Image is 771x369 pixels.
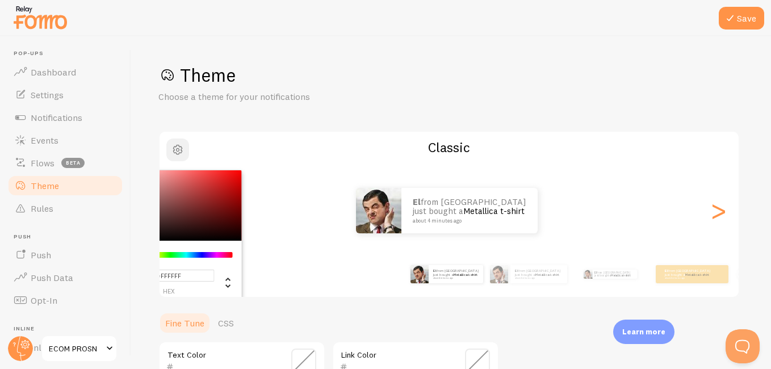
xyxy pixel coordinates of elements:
[739,266,755,282] img: Fomo
[61,158,85,168] span: beta
[7,174,124,197] a: Theme
[31,272,73,283] span: Push Data
[685,272,710,276] a: Metallica t-shirt
[14,50,124,57] span: Pop-ups
[31,112,82,123] span: Notifications
[515,269,563,279] p: from [GEOGRAPHIC_DATA] just bought a
[454,272,478,276] a: Metallica t-shirt
[535,272,560,276] a: Metallica t-shirt
[413,218,523,224] small: about 4 minutes ago
[622,326,665,337] p: Learn more
[665,277,709,279] small: about 4 minutes ago
[613,320,674,344] div: Learn more
[31,249,51,261] span: Push
[665,269,668,273] strong: El
[711,170,725,251] div: Next slide
[515,277,562,279] small: about 4 minutes ago
[7,289,124,312] a: Opt-In
[433,269,437,273] strong: El
[211,312,241,334] a: CSS
[463,206,525,216] a: Metallica t-shirt
[7,61,124,83] a: Dashboard
[7,129,124,152] a: Events
[49,342,103,355] span: ECOM PROSN
[726,329,760,363] iframe: Help Scout Beacon - Open
[665,269,710,279] p: from [GEOGRAPHIC_DATA] just bought a
[158,90,431,103] p: Choose a theme for your notifications
[14,325,124,333] span: Inline
[12,3,69,32] img: fomo-relay-logo-orange.svg
[7,266,124,289] a: Push Data
[7,83,124,106] a: Settings
[160,139,739,156] h2: Classic
[433,277,477,279] small: about 4 minutes ago
[413,198,526,224] p: from [GEOGRAPHIC_DATA] just bought a
[413,196,421,207] strong: El
[123,288,215,295] span: hex
[7,197,124,220] a: Rules
[611,274,630,277] a: Metallica t-shirt
[31,89,64,100] span: Settings
[41,335,118,362] a: ECOM PROSN
[14,233,124,241] span: Push
[594,271,597,274] strong: El
[7,244,124,266] a: Push
[31,135,58,146] span: Events
[7,106,124,129] a: Notifications
[433,269,479,279] p: from [GEOGRAPHIC_DATA] just bought a
[515,269,518,273] strong: El
[356,188,401,233] img: Fomo
[31,180,59,191] span: Theme
[31,295,57,306] span: Opt-In
[7,152,124,174] a: Flows beta
[158,64,744,87] h1: Theme
[31,66,76,78] span: Dashboard
[584,270,593,279] img: Fomo
[31,157,55,169] span: Flows
[114,170,242,301] div: Chrome color picker
[158,312,211,334] a: Fine Tune
[490,265,508,283] img: Fomo
[31,203,53,214] span: Rules
[410,265,429,283] img: Fomo
[594,270,632,279] p: from [GEOGRAPHIC_DATA] just bought a
[215,269,233,295] div: Change another color definition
